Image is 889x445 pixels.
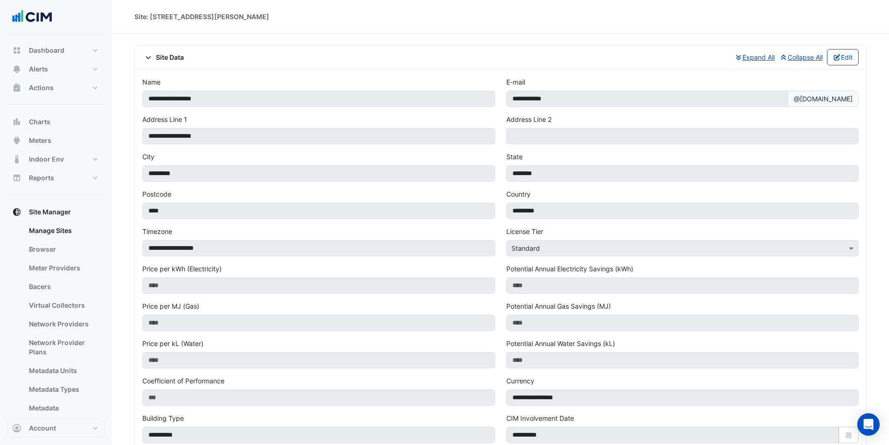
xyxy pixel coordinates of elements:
label: Building Type [142,413,184,423]
button: Meters [7,131,105,150]
button: Alerts [7,60,105,78]
span: Dashboard [29,46,64,55]
span: Charts [29,117,50,127]
span: Indoor Env [29,155,64,164]
app-icon: Site Manager [12,207,21,217]
label: CIM Involvement Date [506,413,574,423]
label: State [506,152,523,162]
label: City [142,152,154,162]
a: Bacers [21,277,105,296]
button: Charts [7,113,105,131]
label: License Tier [506,226,543,236]
button: Reports [7,169,105,187]
button: Collapse All [779,49,823,65]
a: Manage Sites [21,221,105,240]
span: Alerts [29,64,48,74]
label: Coefficient of Performance [142,376,224,386]
a: Virtual Collectors [21,296,105,315]
label: Price per kWh (Electricity) [142,264,222,274]
button: Site Manager [7,203,105,221]
a: Meter Providers [21,259,105,277]
label: Potential Annual Gas Savings (MJ) [506,301,611,311]
button: Actions [7,78,105,97]
button: Account [7,419,105,438]
button: Expand All [734,49,776,65]
app-icon: Indoor Env [12,155,21,164]
label: Potential Annual Water Savings (kL) [506,339,615,348]
label: Timezone [142,226,172,236]
label: Postcode [142,189,171,199]
a: Meters [21,417,105,436]
app-icon: Reports [12,173,21,183]
app-icon: Meters [12,136,21,145]
img: Company Logo [11,7,53,26]
app-icon: Dashboard [12,46,21,55]
span: Meters [29,136,51,145]
a: Metadata Units [21,361,105,380]
a: Browser [21,240,105,259]
span: Reports [29,173,54,183]
button: Indoor Env [7,150,105,169]
app-icon: Actions [12,83,21,92]
div: Open Intercom Messenger [857,413,880,436]
button: Dashboard [7,41,105,60]
app-icon: Charts [12,117,21,127]
label: Country [506,189,531,199]
span: @[DOMAIN_NAME] [788,91,859,107]
span: Site Manager [29,207,71,217]
span: Site Data [142,52,184,62]
label: E-mail [506,77,525,87]
label: Currency [506,376,534,386]
button: Edit [827,49,859,65]
label: Address Line 1 [142,114,187,124]
a: Metadata [21,399,105,417]
a: Network Providers [21,315,105,333]
app-icon: Alerts [12,64,21,74]
label: Price per MJ (Gas) [142,301,199,311]
div: Site: [STREET_ADDRESS][PERSON_NAME] [134,12,269,21]
span: Actions [29,83,54,92]
label: Potential Annual Electricity Savings (kWh) [506,264,633,274]
label: Price per kL (Water) [142,339,203,348]
a: Network Provider Plans [21,333,105,361]
label: Address Line 2 [506,114,552,124]
span: Account [29,424,56,433]
a: Metadata Types [21,380,105,399]
label: Name [142,77,161,87]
